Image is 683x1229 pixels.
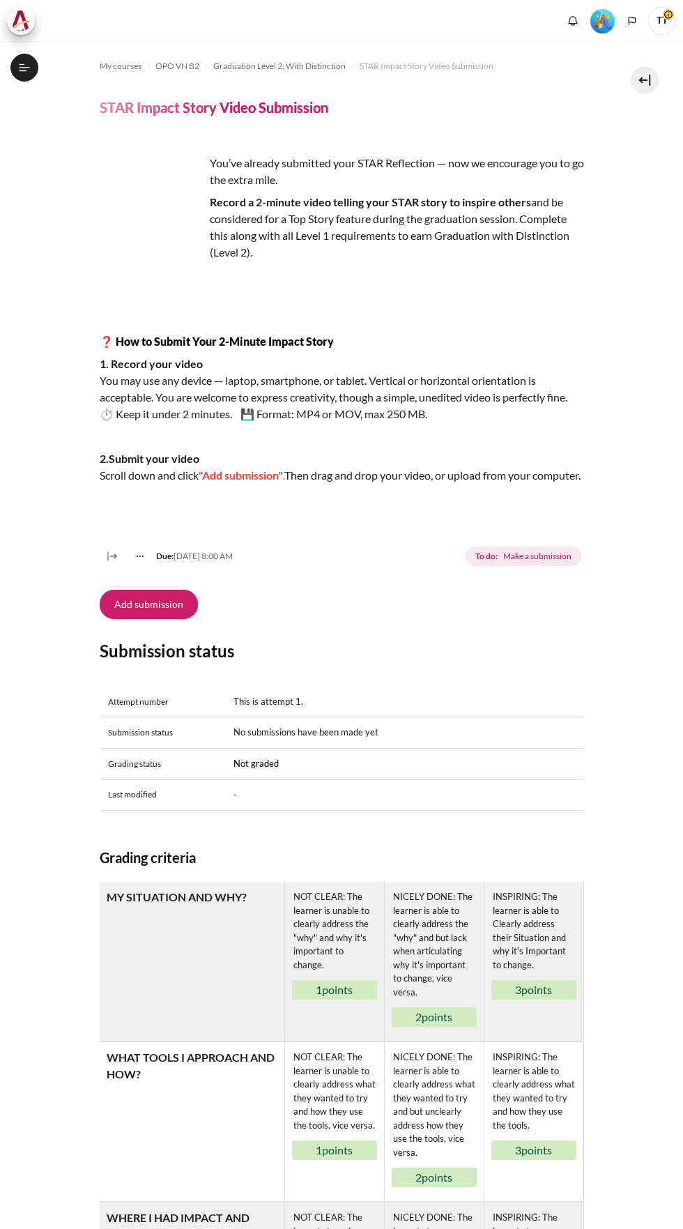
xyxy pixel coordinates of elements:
[100,717,225,749] th: Submission status
[590,8,615,33] div: Level #5
[100,58,141,75] a: My courses
[155,60,199,72] span: OPO VN B2
[384,1042,484,1201] td: Level NICELY DONE: The learner is able to clearly address what they wanted to try and but unclear...
[100,155,204,259] img: wsed
[392,1168,477,1187] div: points
[648,7,676,35] span: TT
[7,7,42,35] a: Architeck Architeck
[156,551,174,561] strong: Due:
[515,983,521,996] span: 3
[100,1041,284,1202] td: Criterion WHAT TOOLS I APPROACH AND HOW?
[491,980,576,1000] div: points
[225,717,584,749] td: No submissions have been made yet
[11,10,31,31] img: Architeck
[210,195,531,208] strong: Record a 2-minute video telling your STAR story to inspire others
[622,10,643,31] button: Languages
[100,55,584,77] nav: Navigation bar
[199,468,283,482] span: "Add submission"
[392,889,477,1000] div: NICELY DONE: The learner is able to clearly address the "why" and but lack when articulating why ...
[100,60,141,72] span: My courses
[284,1042,384,1201] td: Level NOT CLEAR: The learner is unable to clearly address what they wanted to try and how they us...
[100,98,328,116] h4: STAR Impact Story Video Submission
[503,550,571,563] span: Make a submission
[100,882,284,1041] td: Criterion MY SITUATION AND WHY?
[484,1042,583,1201] td: Level INSPIRING: The learner is able to clearly address what they wanted to try and how they use ...
[475,550,498,563] strong: To do:
[484,882,583,1041] td: Level INSPIRING: The learner is able to Clearly address their Situation and why it's Important to...
[392,1049,477,1161] div: NICELY DONE: The learner is able to clearly address what they wanted to try and but unclearly add...
[100,749,225,780] th: Grading status
[292,1140,377,1160] div: points
[100,452,199,465] strong: 2.Submit your video
[284,882,384,1041] td: Level NOT CLEAR: The learner is unable to clearly address the &quot;why&quot; and why it's import...
[466,544,583,569] div: Completion requirements for STAR Impact Story Video Submission
[284,882,583,1041] tr: Levels group
[292,980,377,1000] div: points
[562,10,583,31] div: Show notification window with no new notifications
[100,357,203,370] strong: 1. Record your video
[100,194,584,261] p: and be considered for a Top Story feature during the graduation session. Complete this along with...
[648,7,676,35] a: User menu
[100,590,198,619] button: Add submission
[100,847,584,868] h4: Grading criteria
[100,687,225,717] th: Attempt number
[392,1007,477,1027] div: points
[225,749,584,780] td: Not graded
[360,60,493,72] span: STAR Impact Story Video Submission
[292,889,377,973] div: NOT CLEAR: The learner is unable to clearly address the "why" and why it's important to change.
[415,1170,422,1184] span: 2
[100,335,334,348] strong: ❓ How to Submit Your 2-Minute Impact Story
[491,1140,576,1160] div: points
[213,60,346,72] span: Graduation Level 2: With Distinction
[316,983,322,996] span: 1
[225,687,584,717] td: This is attempt 1.
[100,155,584,188] p: You’ve already submitted your STAR Reflection — now we encourage you to go the extra mile.
[292,1049,377,1133] div: NOT CLEAR: The learner is unable to clearly address what they wanted to try and how they use the ...
[590,9,615,33] img: Level #5
[213,58,346,75] a: Graduation Level 2: With Distinction
[100,356,584,422] p: You may use any device — laptop, smartphone, or tablet. Vertical or horizontal orientation is acc...
[125,550,233,563] div: [DATE] 8:00 AM
[100,450,584,484] p: Scroll down and click Then drag and drop your video, or upload from your computer.
[155,58,199,75] a: OPO VN B2
[283,468,284,482] span: .
[415,1010,422,1023] span: 2
[284,1042,583,1201] tr: Levels group
[515,1143,521,1157] span: 3
[585,8,620,33] a: Level #5
[100,779,225,811] th: Last modified
[360,58,493,75] a: STAR Impact Story Video Submission
[491,889,576,973] div: INSPIRING: The learner is able to Clearly address their Situation and why it's Important to change.
[316,1143,322,1157] span: 1
[384,882,484,1041] td: Level NICELY DONE: The learner is able to clearly address the &quot;why&quot; and but lack when a...
[100,640,584,662] h3: Submission status
[491,1049,576,1133] div: INSPIRING: The learner is able to clearly address what they wanted to try and how they use the to...
[225,779,584,811] td: -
